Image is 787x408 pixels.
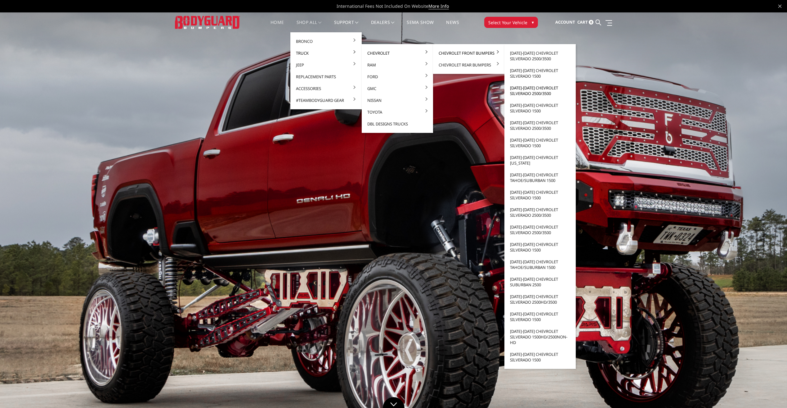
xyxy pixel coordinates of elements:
button: 4 of 5 [758,240,765,250]
a: shop all [297,20,322,32]
span: Account [555,19,575,25]
a: [DATE]-[DATE] Chevrolet Silverado 1500 [507,65,573,82]
a: [DATE]-[DATE] Chevrolet [US_STATE] [507,152,573,169]
a: #TeamBodyguard Gear [293,94,359,106]
button: Select Your Vehicle [484,17,538,28]
a: [DATE]-[DATE] Chevrolet Suburban 2500 [507,273,573,291]
a: Ram [364,59,431,71]
a: Chevrolet Front Bumpers [436,47,502,59]
a: DBL Designs Trucks [364,118,431,130]
a: Replacement Parts [293,71,359,83]
a: Chevrolet [364,47,431,59]
a: [DATE]-[DATE] Chevrolet Silverado 1500 [507,134,573,152]
a: Chevrolet Rear Bumpers [436,59,502,71]
a: More Info [428,3,449,9]
a: Nissan [364,94,431,106]
span: ▾ [532,19,534,25]
a: [DATE]-[DATE] Chevrolet Silverado 2500HD/3500 [507,291,573,308]
a: GMC [364,83,431,94]
a: [DATE]-[DATE] Chevrolet Silverado 2500/3500 [507,221,573,238]
a: Click to Down [383,397,405,408]
a: Accessories [293,83,359,94]
a: [DATE]-[DATE] Chevrolet Tahoe/Suburban 1500 [507,169,573,186]
a: [DATE]-[DATE] Chevrolet Silverado 2500/3500 [507,47,573,65]
button: 1 of 5 [758,211,765,220]
a: [DATE]-[DATE] Chevrolet Silverado 1500 [507,348,573,366]
a: SEMA Show [407,20,434,32]
a: [DATE]-[DATE] Chevrolet Silverado 1500 [507,186,573,204]
a: Truck [293,47,359,59]
a: Support [334,20,359,32]
a: Jeep [293,59,359,71]
button: 2 of 5 [758,220,765,230]
a: Account [555,14,575,31]
span: Select Your Vehicle [488,19,527,26]
a: [DATE]-[DATE] Chevrolet Silverado 2500/3500 [507,204,573,221]
a: Ford [364,71,431,83]
a: Bronco [293,35,359,47]
a: Dealers [371,20,395,32]
a: [DATE]-[DATE] Chevrolet Silverado 2500/3500 [507,117,573,134]
iframe: Chat Widget [756,378,787,408]
a: News [446,20,459,32]
span: 0 [589,20,593,25]
a: Home [271,20,284,32]
a: Toyota [364,106,431,118]
a: [DATE]-[DATE] Chevrolet Silverado 1500 [507,99,573,117]
a: Cart 0 [577,14,593,31]
span: Cart [577,19,588,25]
a: [DATE]-[DATE] Chevrolet Silverado 1500HD/2500non-HD [507,325,573,348]
img: BODYGUARD BUMPERS [175,16,240,29]
a: [DATE]-[DATE] Chevrolet Silverado 1500 [507,308,573,325]
a: [DATE]-[DATE] Chevrolet Tahoe/Suburban 1500 [507,256,573,273]
button: 3 of 5 [758,230,765,240]
a: [DATE]-[DATE] Chevrolet Silverado 2500/3500 [507,82,573,99]
a: [DATE]-[DATE] Chevrolet Silverado 1500 [507,238,573,256]
button: 5 of 5 [758,250,765,260]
